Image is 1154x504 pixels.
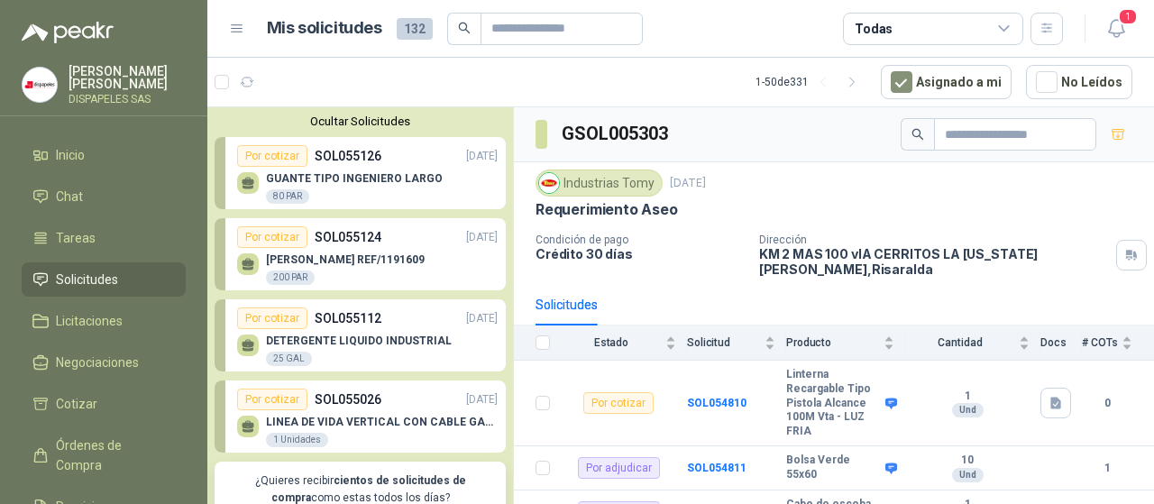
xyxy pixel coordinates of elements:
[952,403,984,417] div: Und
[22,387,186,421] a: Cotizar
[215,380,506,453] a: Por cotizarSOL055026[DATE] LINEA DE VIDA VERTICAL CON CABLE GALVANIZADO 3/16" CON GANCHOS DE BLOQ...
[466,148,498,165] p: [DATE]
[536,295,598,315] div: Solicitudes
[266,253,425,266] p: [PERSON_NAME] REF/1191609
[237,389,307,410] div: Por cotizar
[670,175,706,192] p: [DATE]
[22,345,186,380] a: Negociaciones
[266,189,309,204] div: 80 PAR
[271,474,466,504] b: cientos de solicitudes de compra
[687,325,786,361] th: Solicitud
[266,270,315,285] div: 200 PAR
[215,218,506,290] a: Por cotizarSOL055124[DATE] [PERSON_NAME] REF/1191609200 PAR
[22,304,186,338] a: Licitaciones
[22,262,186,297] a: Solicitudes
[56,311,123,331] span: Licitaciones
[687,397,746,409] a: SOL054810
[756,68,866,96] div: 1 - 50 de 331
[266,352,312,366] div: 25 GAL
[786,368,881,438] b: Linterna Recargable Tipo Pistola Alcance 100M Vta - LUZ FRIA
[583,392,654,414] div: Por cotizar
[237,145,307,167] div: Por cotizar
[1082,336,1118,349] span: # COTs
[536,234,745,246] p: Condición de pago
[237,226,307,248] div: Por cotizar
[855,19,893,39] div: Todas
[905,389,1030,404] b: 1
[952,468,984,482] div: Und
[536,246,745,261] p: Crédito 30 días
[56,145,85,165] span: Inicio
[786,325,905,361] th: Producto
[266,433,328,447] div: 1 Unidades
[315,146,381,166] p: SOL055126
[22,428,186,482] a: Órdenes de Compra
[536,200,678,219] p: Requerimiento Aseo
[905,336,1015,349] span: Cantidad
[266,416,498,428] p: LINEA DE VIDA VERTICAL CON CABLE GALVANIZADO 3/16" CON GANCHOS DE BLOQUEO DE BARRAS ALUMINIO
[536,170,663,197] div: Industrias Tomy
[56,228,96,248] span: Tareas
[266,334,452,347] p: DETERGENTE LIQUIDO INDUSTRIAL
[1040,325,1082,361] th: Docs
[561,325,687,361] th: Estado
[215,137,506,209] a: Por cotizarSOL055126[DATE] GUANTE TIPO INGENIERO LARGO80 PAR
[56,353,139,372] span: Negociaciones
[759,246,1109,277] p: KM 2 MAS 100 vIA CERRITOS LA [US_STATE] [PERSON_NAME] , Risaralda
[56,394,97,414] span: Cotizar
[69,65,186,90] p: [PERSON_NAME] [PERSON_NAME]
[237,307,307,329] div: Por cotizar
[905,325,1040,361] th: Cantidad
[786,336,880,349] span: Producto
[22,138,186,172] a: Inicio
[267,15,382,41] h1: Mis solicitudes
[759,234,1109,246] p: Dirección
[397,18,433,40] span: 132
[1082,460,1132,477] b: 1
[1082,325,1154,361] th: # COTs
[458,22,471,34] span: search
[56,270,118,289] span: Solicitudes
[905,454,1030,468] b: 10
[687,462,746,474] a: SOL054811
[215,115,506,128] button: Ocultar Solicitudes
[23,68,57,102] img: Company Logo
[466,391,498,408] p: [DATE]
[786,454,881,481] b: Bolsa Verde 55x60
[22,221,186,255] a: Tareas
[22,179,186,214] a: Chat
[911,128,924,141] span: search
[1082,395,1132,412] b: 0
[315,227,381,247] p: SOL055124
[215,299,506,371] a: Por cotizarSOL055112[DATE] DETERGENTE LIQUIDO INDUSTRIAL25 GAL
[22,22,114,43] img: Logo peakr
[578,457,660,479] div: Por adjudicar
[562,120,671,148] h3: GSOL005303
[687,336,761,349] span: Solicitud
[56,435,169,475] span: Órdenes de Compra
[315,308,381,328] p: SOL055112
[315,389,381,409] p: SOL055026
[56,187,83,206] span: Chat
[69,94,186,105] p: DISPAPELES SAS
[561,336,662,349] span: Estado
[266,172,443,185] p: GUANTE TIPO INGENIERO LARGO
[466,229,498,246] p: [DATE]
[539,173,559,193] img: Company Logo
[466,310,498,327] p: [DATE]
